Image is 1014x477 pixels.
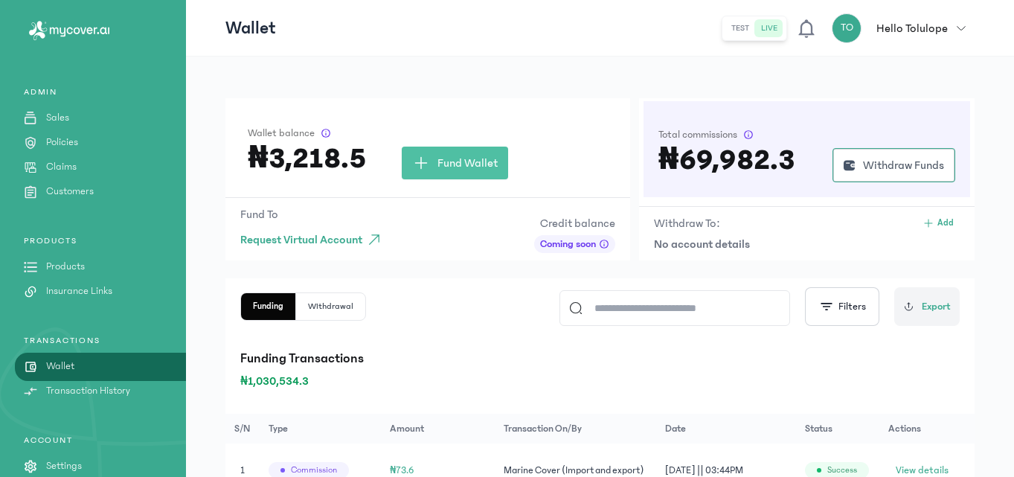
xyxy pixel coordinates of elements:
[540,237,596,252] span: Coming soon
[876,19,948,37] p: Hello Tolulope
[656,414,796,444] th: Date
[534,214,615,232] p: Credit balance
[46,159,77,175] p: Claims
[240,226,389,253] button: Request Virtual Account
[832,148,955,182] button: Withdraw Funds
[225,16,276,40] p: Wallet
[46,383,130,399] p: Transaction History
[894,287,960,326] button: Export
[46,359,74,374] p: Wallet
[46,110,69,126] p: Sales
[827,464,857,476] span: success
[879,414,975,444] th: Actions
[225,414,260,444] th: S/N
[46,135,78,150] p: Policies
[240,372,960,390] p: ₦1,030,534.3
[725,19,755,37] button: test
[805,287,879,326] button: Filters
[495,414,656,444] th: Transaction on/by
[658,148,795,172] h3: ₦69,982.3
[240,465,245,476] span: 1
[240,205,389,223] p: Fund To
[291,464,337,476] span: Commission
[46,259,85,275] p: Products
[260,414,381,444] th: Type
[390,465,414,476] span: ₦73.6
[248,147,366,170] h3: ₦3,218.5
[241,293,296,320] button: Funding
[796,414,879,444] th: Status
[658,127,737,142] span: Total commissions
[46,284,112,299] p: Insurance Links
[832,13,975,43] button: TOHello Tolulope
[917,214,960,232] button: Add
[402,147,508,179] button: Fund Wallet
[46,184,94,199] p: Customers
[937,217,954,229] span: Add
[654,235,960,253] p: No account details
[240,231,362,249] span: Request Virtual Account
[381,414,495,444] th: Amount
[437,154,498,172] span: Fund Wallet
[863,156,944,174] span: Withdraw Funds
[296,293,365,320] button: Withdrawal
[755,19,783,37] button: live
[248,126,315,141] span: Wallet balance
[832,13,861,43] div: TO
[654,214,720,232] p: Withdraw To:
[922,299,951,315] span: Export
[240,348,960,369] p: Funding Transactions
[46,458,82,474] p: Settings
